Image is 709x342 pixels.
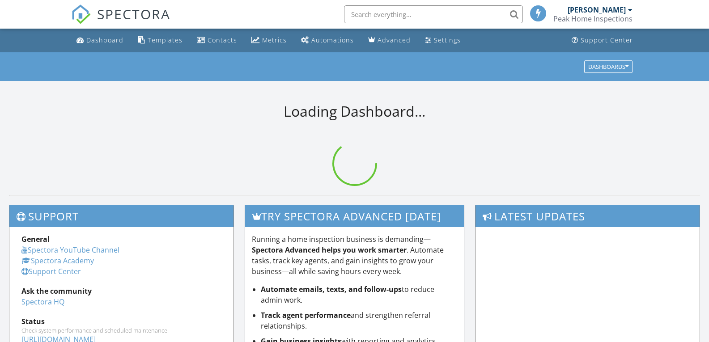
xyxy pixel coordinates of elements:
[73,32,127,49] a: Dashboard
[252,234,457,277] p: Running a home inspection business is demanding— . Automate tasks, track key agents, and gain ins...
[97,4,170,23] span: SPECTORA
[21,245,119,255] a: Spectora YouTube Channel
[421,32,464,49] a: Settings
[568,32,637,49] a: Support Center
[262,36,287,44] div: Metrics
[553,14,633,23] div: Peak Home Inspections
[584,60,633,73] button: Dashboards
[71,4,91,24] img: The Best Home Inspection Software - Spectora
[208,36,237,44] div: Contacts
[311,36,354,44] div: Automations
[134,32,186,49] a: Templates
[568,5,626,14] div: [PERSON_NAME]
[297,32,357,49] a: Automations (Basic)
[378,36,411,44] div: Advanced
[21,256,94,266] a: Spectora Academy
[588,63,628,70] div: Dashboards
[86,36,123,44] div: Dashboard
[21,316,221,327] div: Status
[248,32,290,49] a: Metrics
[252,245,407,255] strong: Spectora Advanced helps you work smarter
[261,310,351,320] strong: Track agent performance
[148,36,183,44] div: Templates
[261,284,402,294] strong: Automate emails, texts, and follow-ups
[261,310,457,331] li: and strengthen referral relationships.
[21,266,81,276] a: Support Center
[21,234,50,244] strong: General
[261,284,457,305] li: to reduce admin work.
[21,327,221,334] div: Check system performance and scheduled maintenance.
[71,12,170,31] a: SPECTORA
[475,205,700,227] h3: Latest Updates
[581,36,633,44] div: Support Center
[245,205,464,227] h3: Try spectora advanced [DATE]
[344,5,523,23] input: Search everything...
[365,32,414,49] a: Advanced
[21,297,64,307] a: Spectora HQ
[21,286,221,296] div: Ask the community
[434,36,461,44] div: Settings
[193,32,241,49] a: Contacts
[9,205,234,227] h3: Support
